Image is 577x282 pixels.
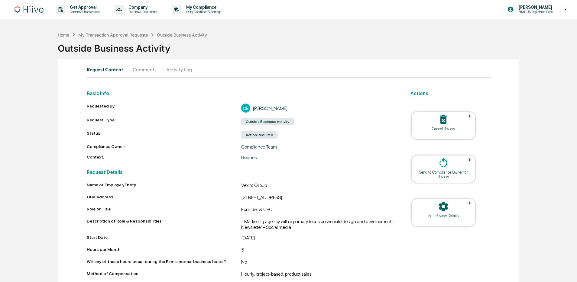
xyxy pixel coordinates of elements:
div: Context: [87,155,241,160]
div: Start Date [87,235,241,240]
p: [PERSON_NAME] [514,5,556,10]
div: Will any of these hours occur during the Firm's normal business hours? [87,259,241,264]
button: Request Content [87,62,128,77]
div: No [241,259,396,266]
p: Data, Deadlines & Settings [181,10,224,14]
div: Compliance Owner: [87,144,241,150]
div: - Marketing agency with a primary focus on website design and development - Newsletter - Social m... [241,219,396,230]
div: CE [241,104,250,113]
div: Edit Review Details [416,213,471,218]
p: Get Approval [65,5,102,10]
div: [PERSON_NAME] [253,105,288,111]
img: logo [15,6,44,13]
div: Action Required [241,131,278,139]
div: Founder & CEO [241,207,396,214]
h2: Actions [410,91,491,96]
div: Hours per Month [87,247,241,252]
button: Comments [128,62,161,77]
button: Activity Log [161,62,197,77]
div: Vexiro Group [241,182,396,190]
div: My Transaction Approval Requests [78,32,148,37]
p: Company [124,5,160,10]
div: Name of Employer/Entity [87,182,241,187]
div: Status: [87,131,241,139]
div: OBA Address [87,194,241,199]
div: Home [58,32,69,37]
div: Request [241,155,396,160]
div: Role or Title [87,207,241,211]
div: [STREET_ADDRESS] [241,194,396,202]
div: Send to Compliance Owner for Review [416,170,471,179]
div: Request Type: [87,117,241,126]
img: Help [467,200,472,205]
div: Outside Business Activity [241,118,294,125]
p: Content & Transactions [65,10,102,14]
div: Description of Role & Responsibilities [87,219,241,228]
div: Outside Business Activity [157,32,207,37]
iframe: Open customer support [558,262,574,278]
div: [DATE] [241,235,396,242]
div: Cancel Review [416,127,471,131]
p: Policies & Documents [124,10,160,14]
div: Outside Business Activity [58,38,577,54]
div: secondary tabs example [87,62,491,77]
div: Compliance Team [241,144,396,150]
img: Help [467,114,472,118]
div: Hourly, project-based, product sales [241,271,396,278]
div: 5 [241,247,396,254]
p: My Compliance [181,5,224,10]
p: HML US Registered Reps [514,10,556,14]
div: Requested By: [87,104,241,113]
h2: Basic Info [87,91,396,96]
img: Help [467,157,472,162]
h2: Request Details [87,169,396,175]
div: Method of Compensation [87,271,241,276]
